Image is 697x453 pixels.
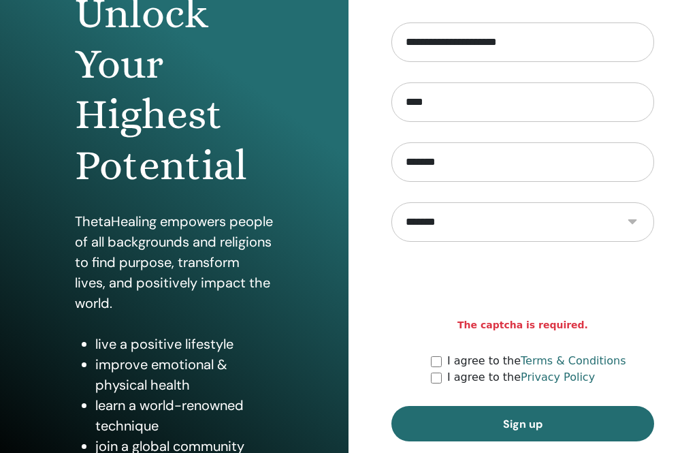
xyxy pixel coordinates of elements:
button: Sign up [391,406,654,441]
a: Privacy Policy [521,371,595,384]
li: improve emotional & physical health [95,354,273,395]
a: Terms & Conditions [521,354,626,367]
span: Sign up [503,417,542,431]
iframe: reCAPTCHA [419,262,626,315]
p: ThetaHealing empowers people of all backgrounds and religions to find purpose, transform lives, a... [75,211,273,313]
label: I agree to the [447,369,595,386]
li: learn a world-renowned technique [95,395,273,436]
li: live a positive lifestyle [95,334,273,354]
label: I agree to the [447,353,626,369]
strong: The captcha is required. [457,318,588,332]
